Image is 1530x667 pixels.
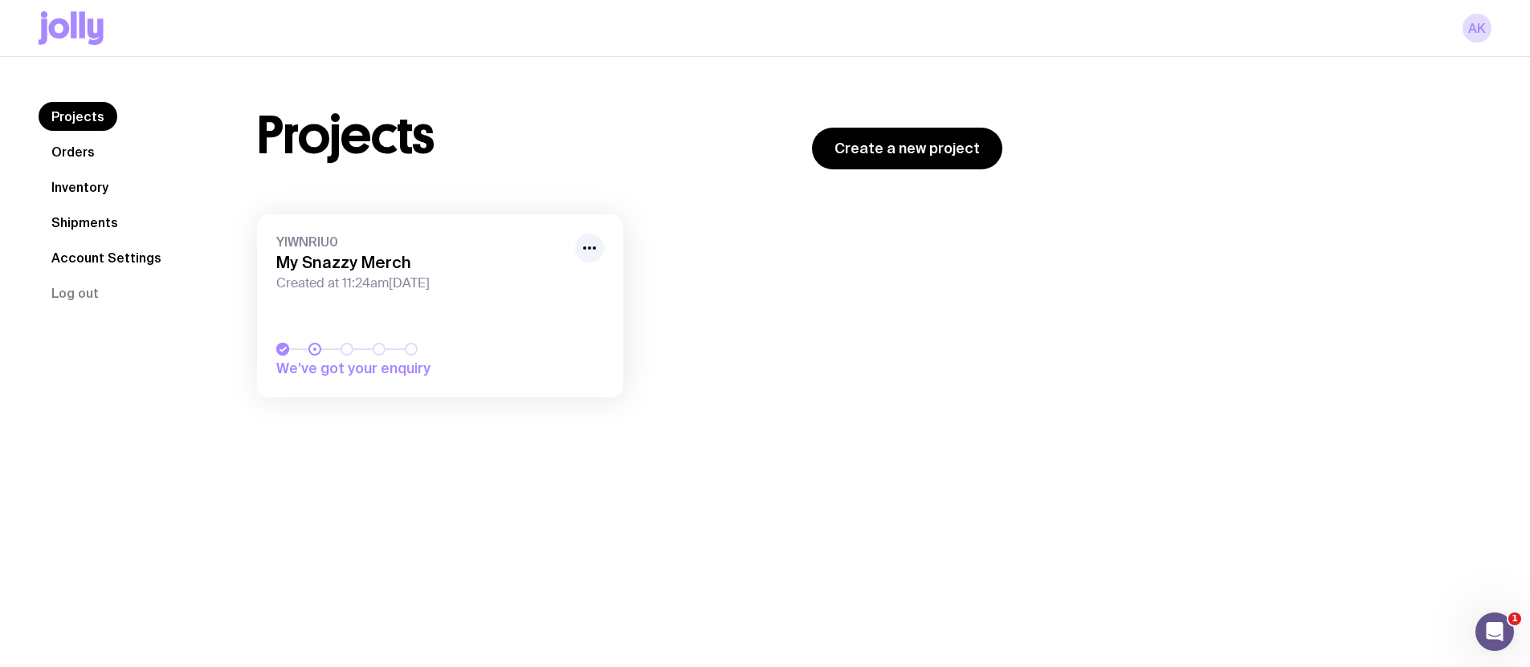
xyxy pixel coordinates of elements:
[39,173,121,201] a: Inventory
[1475,612,1514,651] iframe: Intercom live chat
[39,243,174,272] a: Account Settings
[276,359,501,378] span: We’ve got your enquiry
[812,128,1002,169] a: Create a new project
[39,208,131,237] a: Shipments
[257,214,623,397] a: YIWNRIU0My Snazzy MerchCreated at 11:24am[DATE]We’ve got your enquiry
[276,234,565,250] span: YIWNRIU0
[39,137,108,166] a: Orders
[1508,612,1521,625] span: 1
[276,275,565,291] span: Created at 11:24am[DATE]
[39,102,117,131] a: Projects
[257,110,435,161] h1: Projects
[276,253,565,272] h3: My Snazzy Merch
[1463,14,1491,43] a: AK
[39,279,112,307] button: Log out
